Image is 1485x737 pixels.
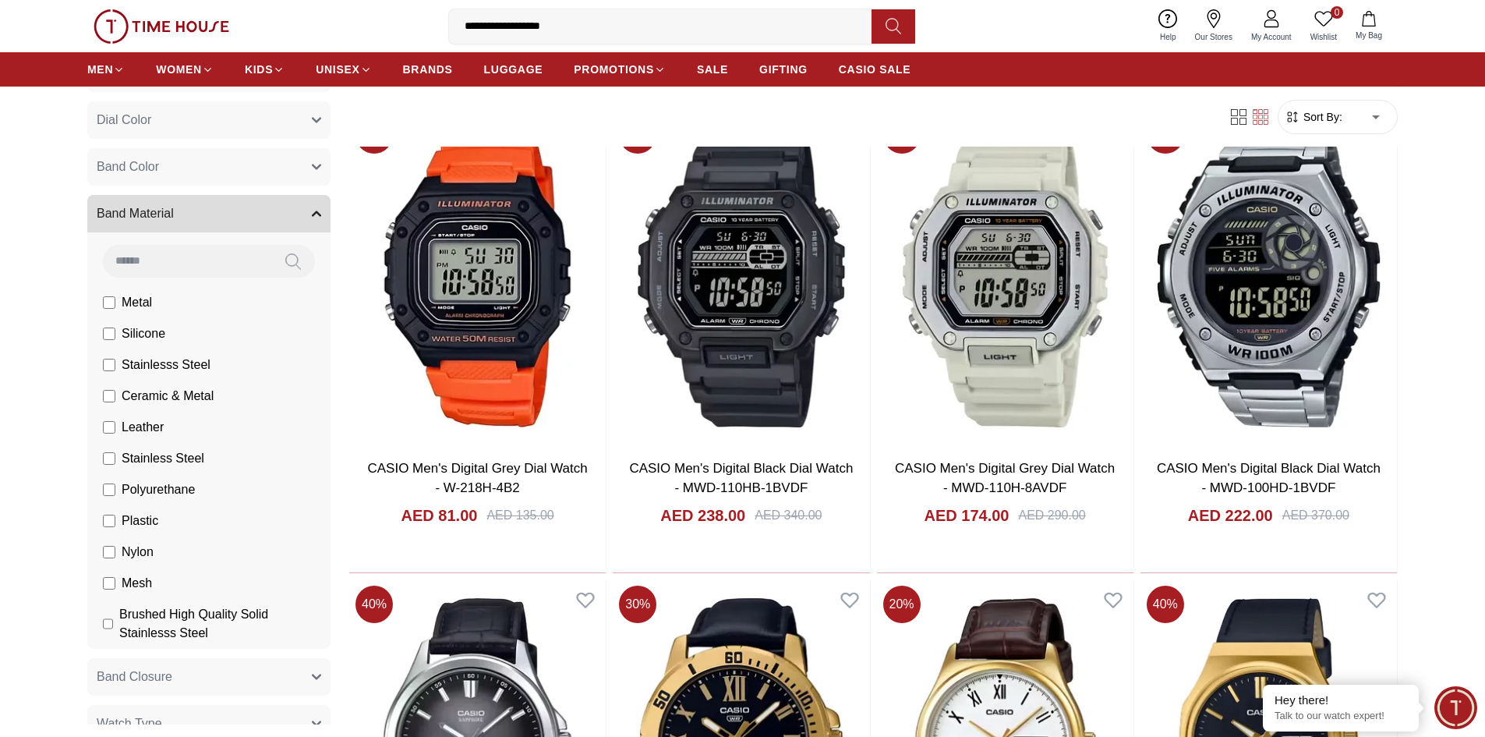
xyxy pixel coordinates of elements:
[1275,710,1407,723] p: Talk to our watch expert!
[629,461,853,496] a: CASIO Men's Digital Black Dial Watch - MWD-110HB-1BVDF
[1282,506,1349,525] div: AED 370.00
[1147,586,1184,623] span: 40 %
[613,110,869,445] img: CASIO Men's Digital Black Dial Watch - MWD-110HB-1BVDF
[103,546,115,558] input: Nylon
[1434,686,1477,729] div: Chat Widget
[245,62,273,77] span: KIDS
[122,418,164,437] span: Leather
[403,55,453,83] a: BRANDS
[103,421,115,434] input: Leather
[119,605,321,643] span: Brushed High Quality Solid Stainlesss Steel
[1349,30,1388,41] span: My Bag
[156,55,214,83] a: WOMEN
[1275,693,1407,708] div: Hey there!
[103,390,115,402] input: Ceramic & Metal
[122,356,210,374] span: Stainlesss Steel
[103,296,115,309] input: Metal
[87,62,113,77] span: MEN
[484,55,543,83] a: LUGGAGE
[1188,505,1273,526] h4: AED 222.00
[1189,31,1239,43] span: Our Stores
[574,55,666,83] a: PROMOTIONS
[1301,6,1346,46] a: 0Wishlist
[660,505,745,526] h4: AED 238.00
[103,577,115,590] input: Mesh
[316,62,359,77] span: UNISEX
[1140,110,1397,445] img: CASIO Men's Digital Black Dial Watch - MWD-100HD-1BVDF
[1304,31,1343,43] span: Wishlist
[1331,6,1343,19] span: 0
[877,110,1133,445] img: CASIO Men's Digital Grey Dial Watch - MWD-110H-8AVDF
[574,62,654,77] span: PROMOTIONS
[87,55,125,83] a: MEN
[697,62,728,77] span: SALE
[97,111,151,129] span: Dial Color
[103,618,113,630] input: Brushed High Quality Solid Stainlesss Steel
[87,658,331,696] button: Band Closure
[925,505,1009,526] h4: AED 174.00
[883,586,921,623] span: 20 %
[1018,506,1085,525] div: AED 290.00
[122,543,154,562] span: Nylon
[156,62,202,77] span: WOMEN
[1154,31,1183,43] span: Help
[103,359,115,371] input: Stainlesss Steel
[122,324,165,343] span: Silicone
[122,293,152,312] span: Metal
[1157,461,1381,496] a: CASIO Men's Digital Black Dial Watch - MWD-100HD-1BVDF
[122,449,204,468] span: Stainless Steel
[97,668,172,686] span: Band Closure
[755,506,822,525] div: AED 340.00
[122,512,158,530] span: Plastic
[1186,6,1242,46] a: Our Stores
[486,506,553,525] div: AED 135.00
[839,55,911,83] a: CASIO SALE
[103,515,115,527] input: Plastic
[245,55,285,83] a: KIDS
[1151,6,1186,46] a: Help
[403,62,453,77] span: BRANDS
[103,484,115,496] input: Polyurethane
[1300,109,1342,125] span: Sort By:
[97,204,174,223] span: Band Material
[484,62,543,77] span: LUGGAGE
[401,505,478,526] h4: AED 81.00
[355,586,393,623] span: 40 %
[759,62,808,77] span: GIFTING
[697,55,728,83] a: SALE
[122,480,195,499] span: Polyurethane
[316,55,371,83] a: UNISEX
[103,452,115,465] input: Stainless Steel
[122,574,152,593] span: Mesh
[87,195,331,232] button: Band Material
[895,461,1115,496] a: CASIO Men's Digital Grey Dial Watch - MWD-110H-8AVDF
[759,55,808,83] a: GIFTING
[839,62,911,77] span: CASIO SALE
[87,148,331,186] button: Band Color
[619,586,656,623] span: 30 %
[1285,109,1342,125] button: Sort By:
[1245,31,1298,43] span: My Account
[97,714,162,733] span: Watch Type
[122,387,214,406] span: Ceramic & Metal
[94,9,229,44] img: ...
[1346,8,1391,44] button: My Bag
[87,101,331,139] button: Dial Color
[97,158,159,176] span: Band Color
[349,110,606,445] img: CASIO Men's Digital Grey Dial Watch - W-218H-4B2
[103,328,115,340] input: Silicone
[368,461,588,496] a: CASIO Men's Digital Grey Dial Watch - W-218H-4B2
